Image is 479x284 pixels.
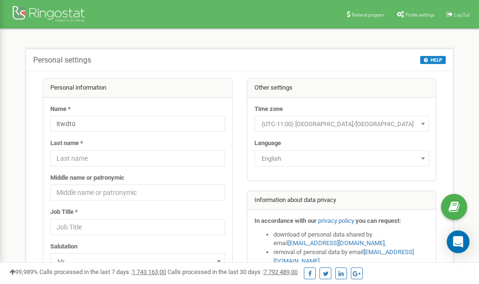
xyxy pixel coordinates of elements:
span: Mr. [50,253,225,269]
u: 7 792 489,00 [263,268,298,275]
div: Information about data privacy [247,191,436,210]
label: Language [254,139,281,148]
span: English [258,152,426,165]
span: Referral program [352,12,385,18]
strong: you can request: [356,217,401,224]
span: Calls processed in the last 7 days : [39,268,166,275]
label: Last name * [50,139,83,148]
span: Log Out [454,12,470,18]
span: Calls processed in the last 30 days : [168,268,298,275]
strong: In accordance with our [254,217,317,224]
span: (UTC-11:00) Pacific/Midway [254,116,429,132]
span: Mr. [54,255,222,268]
input: Name [50,116,225,132]
div: Other settings [247,79,436,98]
button: HELP [420,56,446,64]
input: Last name [50,150,225,166]
div: Open Intercom Messenger [447,230,470,253]
u: 1 743 163,00 [132,268,166,275]
li: download of personal data shared by email , [273,230,429,248]
h5: Personal settings [33,56,91,64]
span: (UTC-11:00) Pacific/Midway [258,118,426,131]
label: Time zone [254,105,283,114]
li: removal of personal data by email , [273,248,429,266]
label: Salutation [50,242,77,251]
label: Middle name or patronymic [50,174,124,183]
label: Job Title * [50,208,78,217]
div: Personal information [43,79,232,98]
input: Middle name or patronymic [50,184,225,201]
input: Job Title [50,219,225,235]
label: Name * [50,105,71,114]
span: 99,989% [9,268,38,275]
a: [EMAIL_ADDRESS][DOMAIN_NAME] [288,239,385,247]
a: privacy policy [318,217,354,224]
span: English [254,150,429,166]
span: Profile settings [405,12,434,18]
